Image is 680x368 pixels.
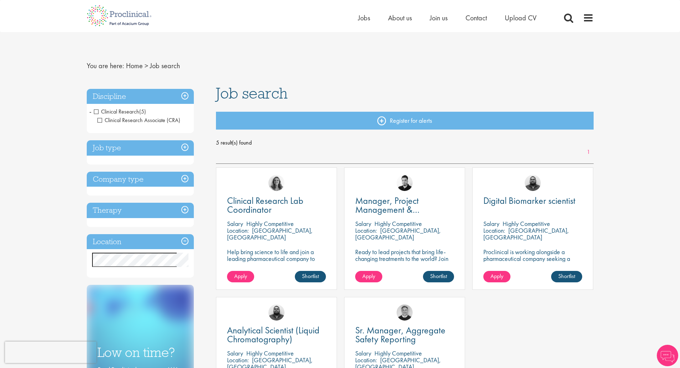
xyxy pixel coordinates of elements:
[227,196,326,214] a: Clinical Research Lab Coordinator
[483,196,582,205] a: Digital Biomarker scientist
[525,175,541,191] img: Ashley Bennett
[268,175,284,191] img: Jackie Cerchio
[227,271,254,282] a: Apply
[89,106,91,117] span: -
[490,272,503,280] span: Apply
[227,324,319,345] span: Analytical Scientist (Liquid Chromatography)
[227,248,326,282] p: Help bring science to life and join a leading pharmaceutical company to play a key role in delive...
[94,108,139,115] span: Clinical Research
[355,324,445,345] span: Sr. Manager, Aggregate Safety Reporting
[397,304,413,321] img: Bo Forsen
[87,89,194,104] h3: Discipline
[227,220,243,228] span: Salary
[483,195,575,207] span: Digital Biomarker scientist
[234,272,247,280] span: Apply
[97,116,180,132] span: Clinical Research Associate (CRA)
[97,116,180,124] span: Clinical Research Associate (CRA)
[503,220,550,228] p: Highly Competitive
[246,349,294,357] p: Highly Competitive
[362,272,375,280] span: Apply
[126,61,143,70] a: breadcrumb link
[355,248,454,282] p: Ready to lead projects that bring life-changing treatments to the world? Join our client at the f...
[295,271,326,282] a: Shortlist
[551,271,582,282] a: Shortlist
[465,13,487,22] a: Contact
[355,195,432,225] span: Manager, Project Management & Operational Delivery
[583,148,594,156] a: 1
[97,346,183,359] h3: Low on time?
[483,226,569,241] p: [GEOGRAPHIC_DATA], [GEOGRAPHIC_DATA]
[216,84,288,103] span: Job search
[87,234,194,249] h3: Location
[483,248,582,282] p: Proclinical is working alongside a pharmaceutical company seeking a Digital Biomarker Scientist t...
[150,61,180,70] span: Job search
[358,13,370,22] a: Jobs
[97,125,104,132] span: (1)
[139,108,146,115] span: (5)
[355,271,382,282] a: Apply
[423,271,454,282] a: Shortlist
[657,345,678,366] img: Chatbot
[355,196,454,214] a: Manager, Project Management & Operational Delivery
[355,326,454,344] a: Sr. Manager, Aggregate Safety Reporting
[87,172,194,187] h3: Company type
[355,356,377,364] span: Location:
[5,342,96,363] iframe: reCAPTCHA
[227,349,243,357] span: Salary
[227,226,249,235] span: Location:
[216,137,594,148] span: 5 result(s) found
[87,203,194,218] h3: Therapy
[227,356,249,364] span: Location:
[216,112,594,130] a: Register for alerts
[246,220,294,228] p: Highly Competitive
[145,61,148,70] span: >
[355,220,371,228] span: Salary
[483,220,499,228] span: Salary
[268,304,284,321] img: Ashley Bennett
[397,175,413,191] img: Anderson Maldonado
[94,108,146,115] span: Clinical Research
[227,326,326,344] a: Analytical Scientist (Liquid Chromatography)
[355,349,371,357] span: Salary
[483,226,505,235] span: Location:
[374,349,422,357] p: Highly Competitive
[87,61,124,70] span: You are here:
[374,220,422,228] p: Highly Competitive
[388,13,412,22] a: About us
[430,13,448,22] a: Join us
[227,195,303,216] span: Clinical Research Lab Coordinator
[87,140,194,156] h3: Job type
[355,226,377,235] span: Location:
[227,226,313,241] p: [GEOGRAPHIC_DATA], [GEOGRAPHIC_DATA]
[505,13,537,22] a: Upload CV
[483,271,510,282] a: Apply
[355,226,441,241] p: [GEOGRAPHIC_DATA], [GEOGRAPHIC_DATA]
